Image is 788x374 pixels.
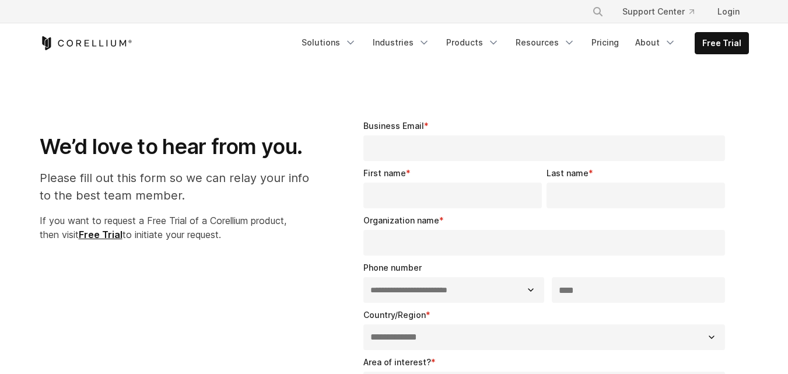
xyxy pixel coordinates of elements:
[295,32,363,53] a: Solutions
[509,32,582,53] a: Resources
[295,32,749,54] div: Navigation Menu
[40,134,321,160] h1: We’d love to hear from you.
[708,1,749,22] a: Login
[584,32,626,53] a: Pricing
[587,1,608,22] button: Search
[79,229,122,240] a: Free Trial
[366,32,437,53] a: Industries
[363,310,426,320] span: Country/Region
[628,32,683,53] a: About
[363,357,431,367] span: Area of interest?
[613,1,703,22] a: Support Center
[363,121,424,131] span: Business Email
[40,169,321,204] p: Please fill out this form so we can relay your info to the best team member.
[439,32,506,53] a: Products
[695,33,748,54] a: Free Trial
[363,168,406,178] span: First name
[40,36,132,50] a: Corellium Home
[363,263,422,272] span: Phone number
[547,168,589,178] span: Last name
[578,1,749,22] div: Navigation Menu
[363,215,439,225] span: Organization name
[40,214,321,242] p: If you want to request a Free Trial of a Corellium product, then visit to initiate your request.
